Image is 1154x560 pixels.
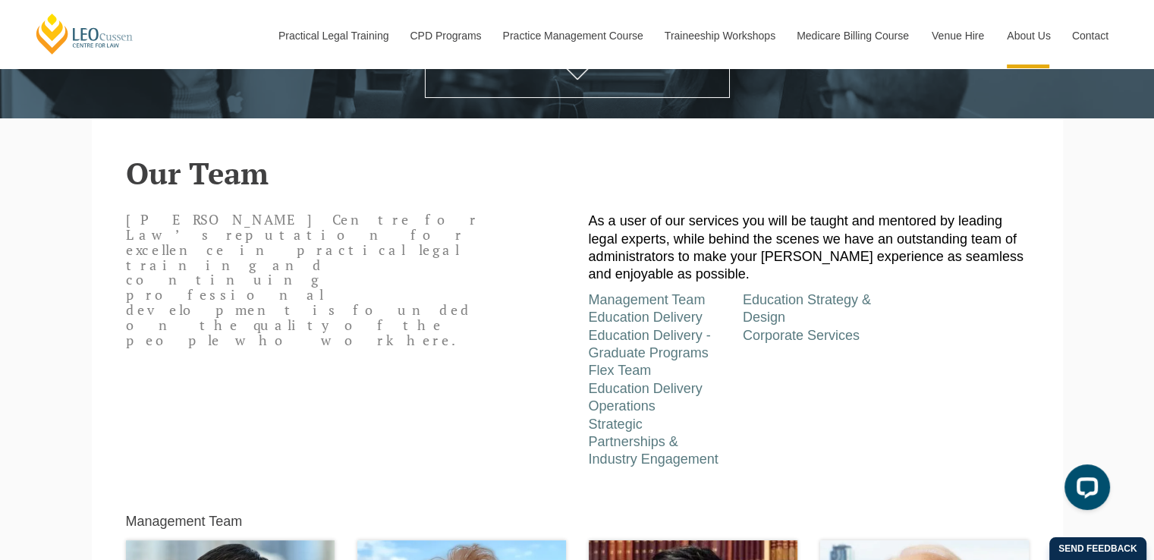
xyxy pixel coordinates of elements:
p: [PERSON_NAME] Centre for Law’s reputation for excellence in practical legal training and continui... [126,212,489,348]
a: Education Delivery Operations [589,381,703,414]
a: Medicare Billing Course [785,3,920,68]
a: Traineeship Workshops [653,3,785,68]
a: Practical Legal Training [267,3,399,68]
a: [PERSON_NAME] Centre for Law [34,12,135,55]
a: Education Delivery - Graduate Programs [589,328,711,360]
a: Practice Management Course [492,3,653,68]
a: Venue Hire [920,3,995,68]
a: Strategic Partnerships & Industry Engagement [589,417,718,467]
a: Corporate Services [743,328,860,343]
a: Education Delivery [589,310,703,325]
h2: Our Team [126,156,1029,190]
a: Contact [1061,3,1120,68]
iframe: LiveChat chat widget [1052,458,1116,522]
a: About Us [995,3,1061,68]
a: CPD Programs [398,3,491,68]
a: Education Strategy & Design [743,292,871,325]
p: As a user of our services you will be taught and mentored by leading legal experts, while behind ... [589,212,1029,284]
a: Flex Team [589,363,652,378]
a: Management Team [589,292,706,307]
h5: Management Team [126,514,243,530]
